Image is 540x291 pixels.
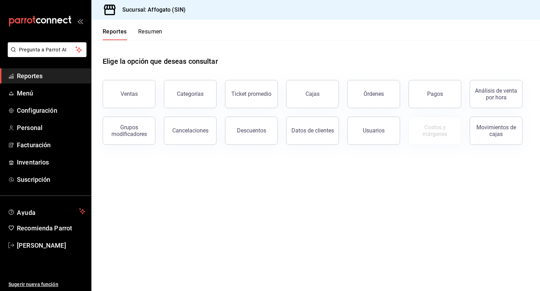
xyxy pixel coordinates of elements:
span: [PERSON_NAME] [17,241,85,250]
span: Menú [17,88,85,98]
button: Análisis de venta por hora [470,80,522,108]
button: Resumen [138,28,162,40]
span: Reportes [17,71,85,81]
div: Usuarios [363,127,385,134]
h3: Sucursal: Affogato (SIN) [117,6,186,14]
span: Ayuda [17,207,76,216]
div: Grupos modificadores [107,124,151,137]
button: Contrata inventarios para ver este reporte [409,117,461,145]
button: Ticket promedio [225,80,278,108]
button: open_drawer_menu [77,18,83,24]
span: Facturación [17,140,85,150]
button: Ventas [103,80,155,108]
div: Cancelaciones [172,127,208,134]
span: Inventarios [17,157,85,167]
span: Sugerir nueva función [8,281,85,288]
div: Costos y márgenes [413,124,457,137]
span: Suscripción [17,175,85,184]
button: Pagos [409,80,461,108]
div: Pagos [427,91,443,97]
span: Configuración [17,106,85,115]
div: Ventas [121,91,138,97]
button: Datos de clientes [286,117,339,145]
div: Movimientos de cajas [474,124,518,137]
button: Descuentos [225,117,278,145]
button: Categorías [164,80,217,108]
button: Órdenes [347,80,400,108]
div: Descuentos [237,127,266,134]
span: Recomienda Parrot [17,223,85,233]
h1: Elige la opción que deseas consultar [103,56,218,67]
div: navigation tabs [103,28,162,40]
span: Pregunta a Parrot AI [19,46,76,54]
span: Personal [17,123,85,132]
div: Órdenes [364,91,384,97]
div: Categorías [177,91,204,97]
a: Pregunta a Parrot AI [5,51,86,58]
div: Ticket promedio [231,91,271,97]
div: Cajas [306,90,320,98]
button: Movimientos de cajas [470,117,522,145]
div: Análisis de venta por hora [474,87,518,101]
button: Grupos modificadores [103,117,155,145]
button: Cancelaciones [164,117,217,145]
button: Pregunta a Parrot AI [8,42,86,57]
a: Cajas [286,80,339,108]
button: Usuarios [347,117,400,145]
button: Reportes [103,28,127,40]
div: Datos de clientes [291,127,334,134]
